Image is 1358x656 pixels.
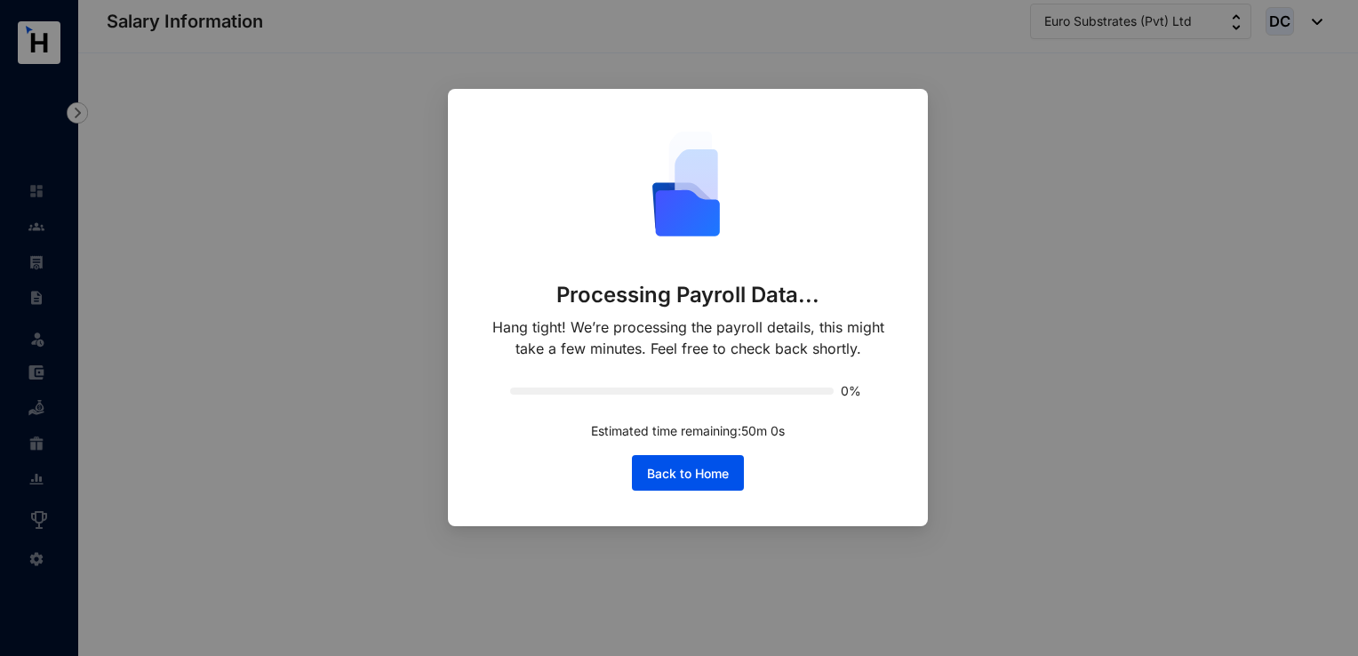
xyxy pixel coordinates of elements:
p: Hang tight! We’re processing the payroll details, this might take a few minutes. Feel free to che... [483,316,892,359]
span: Back to Home [647,465,729,483]
p: Processing Payroll Data... [556,281,820,309]
p: Estimated time remaining: 50 m 0 s [591,421,785,441]
button: Back to Home [632,455,744,491]
span: 0% [841,385,866,397]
